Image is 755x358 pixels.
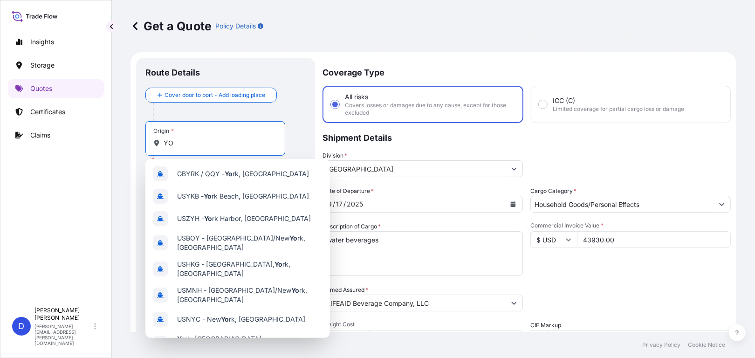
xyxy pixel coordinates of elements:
b: Yo [204,192,212,200]
p: Shipment Details [323,123,731,151]
input: Full name [323,295,506,311]
p: Policy Details [215,21,256,31]
p: Privacy Policy [642,341,680,349]
input: Type amount [577,231,731,248]
input: Enter amount [369,330,523,347]
p: Get a Quote [130,19,212,34]
div: Show suggestions [145,159,330,338]
span: GBYRK / QQY - rk, [GEOGRAPHIC_DATA] [177,169,309,179]
p: [PERSON_NAME] [PERSON_NAME] [34,307,92,322]
span: USYKB - rk Beach, [GEOGRAPHIC_DATA] [177,192,309,201]
input: Origin [164,138,274,148]
button: Show suggestions [506,160,522,177]
p: Certificates [30,107,65,117]
span: All risks [345,92,368,102]
label: Named Assured [323,285,368,295]
span: ICC (C) [553,96,575,105]
b: Yo [291,286,299,294]
span: USMNH - [GEOGRAPHIC_DATA]/New rk, [GEOGRAPHIC_DATA] [177,286,323,304]
label: CIF Markup [530,321,561,330]
span: Commercial Invoice Value [530,222,731,229]
span: Covers losses or damages due to any cause, except for those excluded [345,102,515,117]
div: Please select an origin [150,157,217,166]
p: Insights [30,37,54,47]
b: Yo [275,260,282,268]
label: Description of Cargo [323,222,381,231]
input: Type to search division [323,160,506,177]
b: Yo [204,214,212,222]
div: / [343,199,346,210]
b: Yo [221,315,229,323]
div: Origin [153,127,174,135]
span: Cover door to port - Add loading place [165,90,265,100]
p: Claims [30,131,50,140]
span: USHKG - [GEOGRAPHIC_DATA], rk, [GEOGRAPHIC_DATA] [177,260,323,278]
b: Yo [225,170,233,178]
span: USBOY - [GEOGRAPHIC_DATA]/New rk, [GEOGRAPHIC_DATA] [177,234,323,252]
div: % [530,330,549,347]
span: Limited coverage for partial cargo loss or damage [553,105,684,113]
p: Storage [30,61,55,70]
p: Route Details [145,67,200,78]
button: Show suggestions [714,196,730,213]
button: Show suggestions [506,295,522,311]
button: Calendar [506,197,521,212]
label: Division [323,151,347,160]
span: Freight Cost [323,321,523,328]
input: Select a commodity type [531,196,714,213]
span: D [19,322,25,331]
p: Quotes [30,84,52,93]
b: Yo [289,234,297,242]
p: Coverage Type [323,58,731,86]
div: year, [346,199,364,210]
label: Cargo Category [530,186,577,196]
b: Yo [177,335,185,343]
input: Enter percentage [549,330,731,347]
div: / [333,199,335,210]
p: [PERSON_NAME][EMAIL_ADDRESS][PERSON_NAME][DOMAIN_NAME] [34,324,92,346]
span: USNYC - New rk, [GEOGRAPHIC_DATA] [177,315,305,324]
span: rk, [GEOGRAPHIC_DATA] [177,334,261,344]
span: Date of Departure [323,186,374,196]
span: USZYH - rk Harbor, [GEOGRAPHIC_DATA] [177,214,311,223]
p: Cookie Notice [688,341,725,349]
div: day, [335,199,343,210]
